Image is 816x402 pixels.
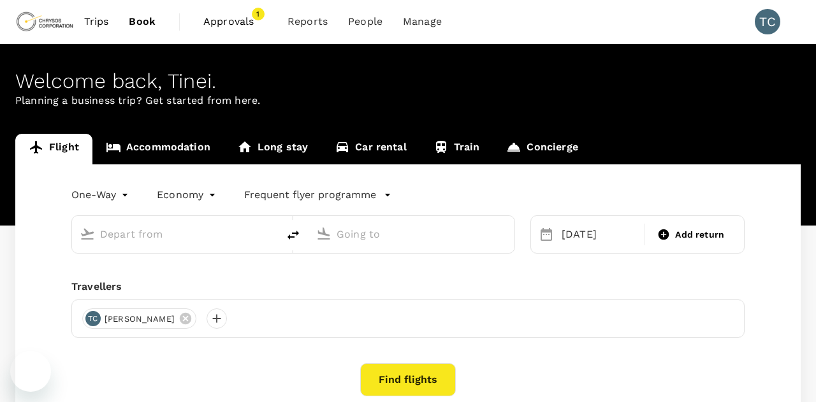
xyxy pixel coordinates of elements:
div: [DATE] [557,222,642,247]
button: Open [506,233,508,235]
img: Chrysos Corporation [15,8,74,36]
span: Reports [288,14,328,29]
div: One-Way [71,185,131,205]
span: Trips [84,14,109,29]
div: TC[PERSON_NAME] [82,308,196,329]
button: delete [278,220,309,250]
p: Planning a business trip? Get started from here. [15,93,801,108]
div: TC [755,9,780,34]
div: Travellers [71,279,745,294]
span: Add return [675,228,724,241]
input: Going to [337,224,488,244]
button: Open [269,233,272,235]
div: Economy [157,185,219,205]
span: Book [129,14,156,29]
p: Frequent flyer programme [244,187,376,203]
button: Frequent flyer programme [244,187,391,203]
input: Depart from [100,224,251,244]
div: Welcome back , Tinei . [15,69,801,93]
a: Concierge [493,134,591,164]
span: People [348,14,382,29]
a: Flight [15,134,92,164]
button: Find flights [360,363,456,396]
a: Long stay [224,134,321,164]
span: Manage [403,14,442,29]
span: [PERSON_NAME] [97,313,182,326]
a: Train [420,134,493,164]
a: Accommodation [92,134,224,164]
span: 1 [252,8,265,20]
a: Car rental [321,134,420,164]
div: TC [85,311,101,326]
span: Approvals [203,14,267,29]
iframe: Button to launch messaging window [10,351,51,392]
